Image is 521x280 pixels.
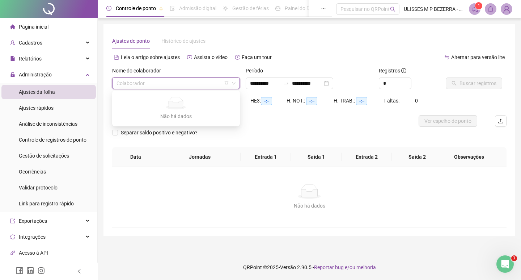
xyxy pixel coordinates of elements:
span: sync [10,234,15,239]
span: swap [444,55,449,60]
span: file [10,56,15,61]
span: --:-- [261,97,272,105]
span: Administração [19,72,52,78]
span: 1 [511,255,517,261]
th: Jornadas [159,147,241,167]
iframe: Intercom live chat [496,255,514,273]
label: Nome do colaborador [112,67,166,75]
span: linkedin [27,267,34,274]
footer: QRPoint © 2025 - 2.90.5 - [98,255,521,280]
span: 1 [478,3,480,8]
span: facebook [16,267,23,274]
div: HE 3: [250,97,287,105]
span: notification [471,6,478,12]
div: Não há dados [121,202,498,210]
span: swap-right [283,80,289,86]
span: Histórico de ajustes [161,38,206,44]
span: Ajustes de ponto [112,38,150,44]
span: bell [487,6,494,12]
th: Saída 2 [392,147,442,167]
sup: 1 [475,2,482,9]
span: Ajustes da folha [19,89,55,95]
span: to [283,80,289,86]
span: Cadastros [19,40,42,46]
span: Registros [379,67,406,75]
span: Separar saldo positivo e negativo? [118,129,200,137]
span: down [232,81,236,85]
div: H. NOT.: [287,97,334,105]
span: ellipsis [321,6,326,11]
img: 36651 [501,4,512,14]
span: lock [10,72,15,77]
span: history [235,55,240,60]
span: export [10,218,15,223]
span: api [10,250,15,255]
span: upload [498,118,504,124]
span: Observações [443,153,495,161]
span: Relatórios [19,56,42,62]
span: Painel do DP [285,5,313,11]
span: filter [224,81,229,85]
span: youtube [187,55,192,60]
span: Integrações [19,234,46,240]
span: --:-- [356,97,367,105]
span: Gestão de férias [232,5,269,11]
span: Assista o vídeo [194,54,228,60]
span: instagram [38,267,45,274]
span: user-add [10,40,15,45]
span: home [10,24,15,29]
span: Faça um tour [242,54,272,60]
span: search [390,7,395,12]
span: ULISSES M P BEZERRA - MEGA RASTREAMENTO [404,5,465,13]
span: --:-- [306,97,317,105]
span: Alternar para versão lite [451,54,505,60]
span: Versão [280,264,296,270]
th: Entrada 1 [241,147,291,167]
span: Link para registro rápido [19,201,74,206]
span: file-done [170,6,175,11]
th: Data [112,147,159,167]
span: Exportações [19,218,47,224]
label: Período [246,67,268,75]
span: Controle de ponto [116,5,156,11]
span: Leia o artigo sobre ajustes [121,54,180,60]
span: info-circle [401,68,406,73]
div: Não há dados [121,112,231,120]
span: Reportar bug e/ou melhoria [314,264,376,270]
th: Saída 1 [291,147,342,167]
span: Ocorrências [19,169,46,175]
th: Observações [437,147,501,167]
span: Ajustes rápidos [19,105,54,111]
span: dashboard [275,6,280,11]
span: Validar protocolo [19,185,58,191]
div: H. TRAB.: [334,97,384,105]
span: left [77,269,82,274]
button: Ver espelho de ponto [419,115,477,127]
span: pushpin [159,7,163,11]
span: Gestão de solicitações [19,153,69,159]
span: clock-circle [106,6,111,11]
span: file-text [114,55,119,60]
span: Acesso à API [19,250,48,256]
span: Admissão digital [179,5,216,11]
th: Entrada 2 [342,147,392,167]
span: Controle de registros de ponto [19,137,86,143]
span: Análise de inconsistências [19,121,77,127]
span: sun [223,6,228,11]
span: Faltas: [384,98,401,104]
span: 0 [415,98,418,104]
span: Página inicial [19,24,48,30]
button: Buscar registros [446,78,502,89]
